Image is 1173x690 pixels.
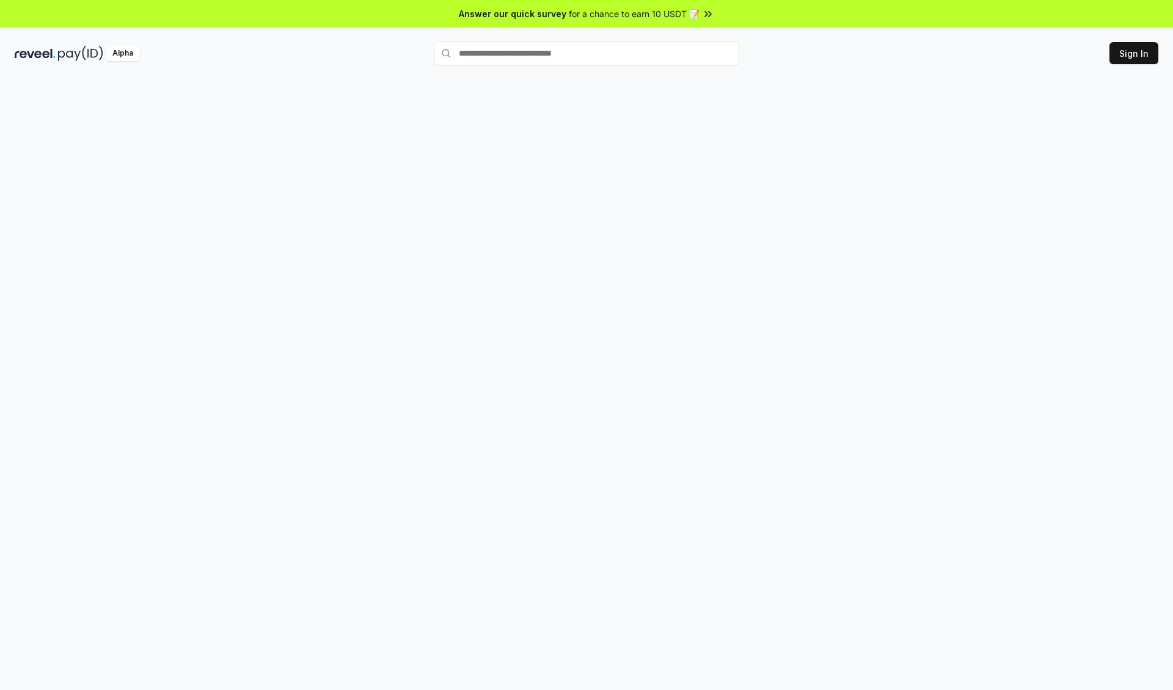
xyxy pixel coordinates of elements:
button: Sign In [1109,42,1158,64]
div: Alpha [106,46,140,61]
span: for a chance to earn 10 USDT 📝 [569,7,700,20]
img: reveel_dark [15,46,56,61]
span: Answer our quick survey [459,7,566,20]
img: pay_id [58,46,103,61]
